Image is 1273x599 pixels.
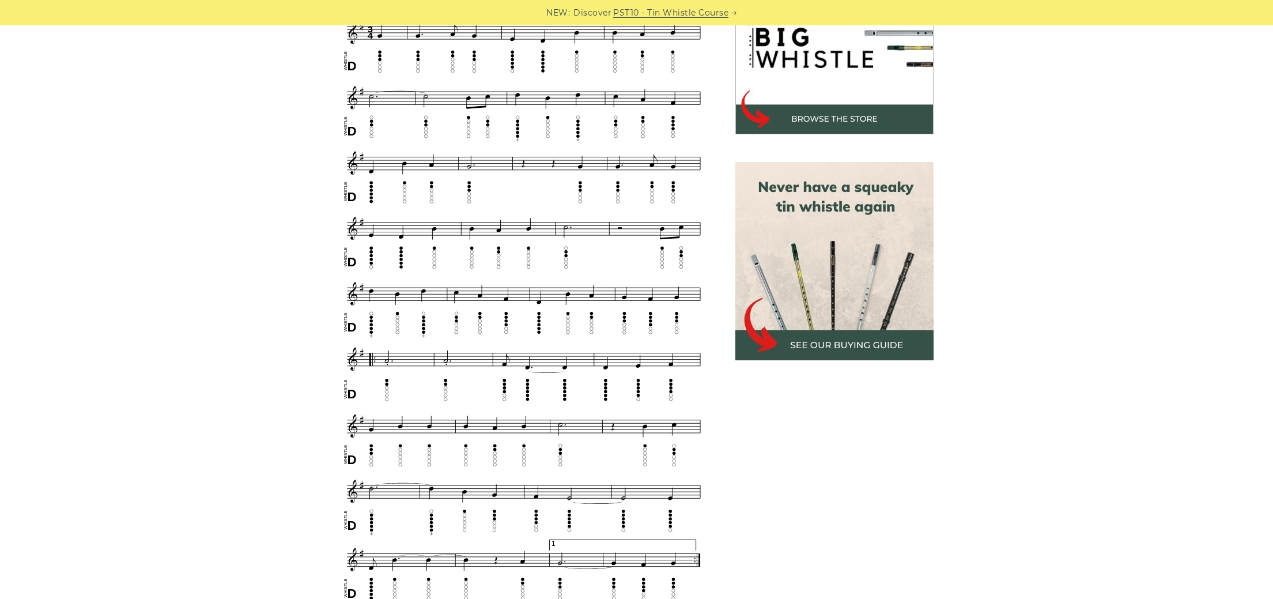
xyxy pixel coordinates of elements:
[546,6,570,20] span: NEW:
[735,162,934,360] img: tin whistle buying guide
[573,6,611,20] span: Discover
[613,6,728,20] a: PST10 - Tin Whistle Course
